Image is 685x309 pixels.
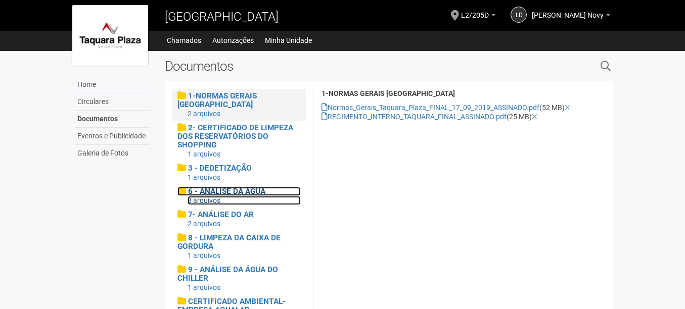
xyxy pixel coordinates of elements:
[188,210,254,219] span: 7- ANÁLISE DO AR
[532,113,537,121] a: Excluir
[72,5,148,66] img: logo.jpg
[461,13,495,21] a: L2/205D
[188,283,301,292] div: 1 arquivos
[177,210,301,228] a: 7- ANÁLISE DO AR 2 arquivos
[177,265,278,283] span: 9 - ANÁLISE DA ÁGUA DO CHILLER
[75,145,150,162] a: Galeria de Fotos
[322,112,605,121] div: (25 MB)
[322,103,605,112] div: (52 MB)
[177,164,301,182] a: 3 - DEDETIZAÇÃO 1 arquivos
[177,187,301,205] a: 6 - ANÁLISE DA ÁGUA 3 arquivos
[188,196,301,205] div: 3 arquivos
[75,128,150,145] a: Eventos e Publicidade
[75,111,150,128] a: Documentos
[188,149,301,159] div: 1 arquivos
[165,59,497,74] h2: Documentos
[322,104,539,112] a: Normas_Gerais_Taquara_Plaza_FINAL_17_09_2019_ASSINADO.pdf
[265,33,312,47] a: Minha Unidade
[188,173,301,182] div: 1 arquivos
[212,33,254,47] a: Autorizações
[188,251,301,260] div: 1 arquivos
[188,219,301,228] div: 2 arquivos
[322,113,507,121] a: REGIMENTO_INTERNO_TAQUARA_FINAL_ASSINADO.pdf
[188,109,301,118] div: 2 arquivos
[177,91,257,109] span: 1-NORMAS GERAIS [GEOGRAPHIC_DATA]
[188,187,265,196] span: 6 - ANÁLISE DA ÁGUA
[75,76,150,93] a: Home
[461,2,489,19] span: L2/205D
[177,233,281,251] span: 8 - LIMPEZA DA CAIXA DE GORDURA
[177,265,301,292] a: 9 - ANÁLISE DA ÁGUA DO CHILLER 1 arquivos
[511,7,527,23] a: Ld
[565,104,570,112] a: Excluir
[322,89,455,97] strong: 1-NORMAS GERAIS [GEOGRAPHIC_DATA]
[177,91,301,118] a: 1-NORMAS GERAIS [GEOGRAPHIC_DATA] 2 arquivos
[188,164,252,173] span: 3 - DEDETIZAÇÃO
[177,123,301,159] a: 2- CERTIFICADO DE LIMPEZA DOS RESERVATÓRIOS DO SHOPPING 1 arquivos
[165,10,279,24] span: [GEOGRAPHIC_DATA]
[177,233,301,260] a: 8 - LIMPEZA DA CAIXA DE GORDURA 1 arquivos
[75,93,150,111] a: Circulares
[167,33,201,47] a: Chamados
[532,13,610,21] a: [PERSON_NAME] Novy
[177,123,293,149] span: 2- CERTIFICADO DE LIMPEZA DOS RESERVATÓRIOS DO SHOPPING
[532,2,604,19] span: Liliane da Silva Novy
